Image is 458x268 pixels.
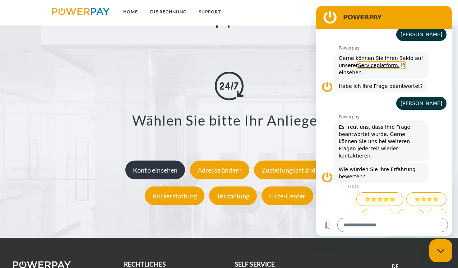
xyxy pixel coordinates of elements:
[125,161,185,179] div: Konto einsehen
[117,5,144,18] a: Home
[215,71,244,100] img: online-shopping.svg
[143,192,206,200] a: Rückerstattung
[52,8,110,15] img: logo-powerpay.svg
[429,239,452,262] iframe: Schaltfläche zum Öffnen des Messaging-Fensters; Konversation läuft
[124,166,187,174] a: Konto einsehen
[316,6,452,236] iframe: Messaging-Fenster
[254,161,333,179] div: Zustellungsart ändern
[252,166,334,174] a: Zustellungsart ändern
[207,192,259,200] a: Teilzahlung
[190,161,250,179] div: Adresse ändern
[369,5,392,18] a: agb
[124,260,166,268] b: rechtliches
[193,5,227,18] a: SUPPORT
[145,187,204,205] div: Rückerstattung
[188,166,251,174] a: Adresse ändern
[262,187,313,205] div: Hilfe-Center
[144,5,193,18] a: DIE RECHNUNG
[260,192,315,200] a: Hilfe-Center
[32,112,426,129] h3: Wählen Sie bitte Ihr Anliegen
[209,187,257,205] div: Teilzahlung
[235,260,275,268] b: self service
